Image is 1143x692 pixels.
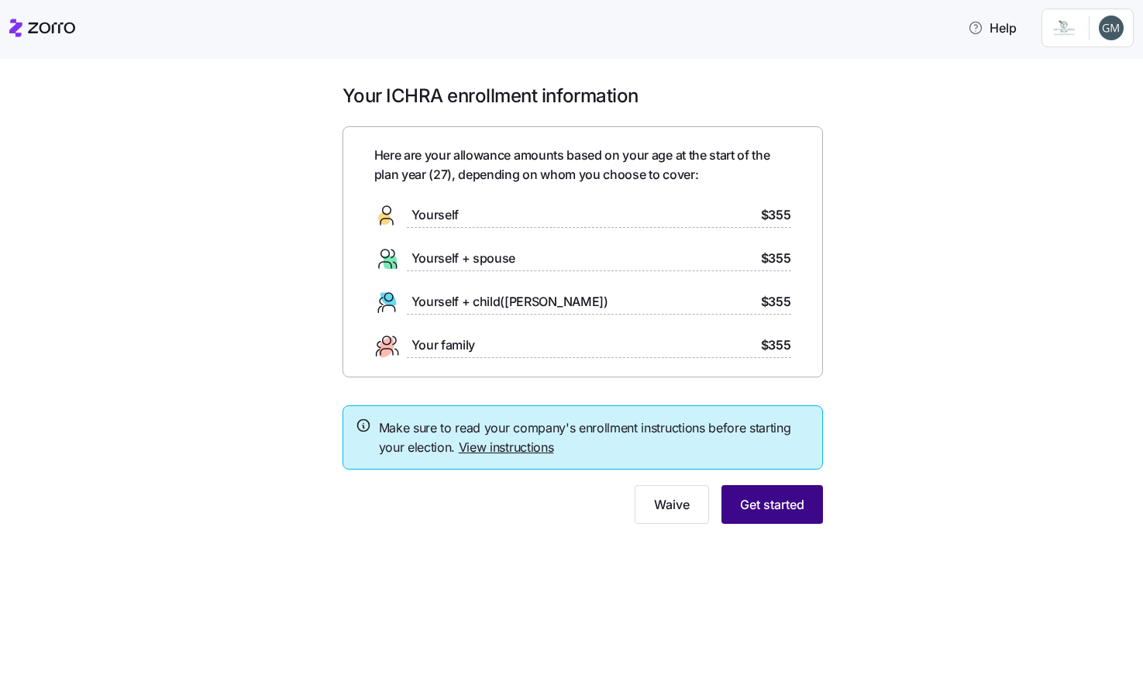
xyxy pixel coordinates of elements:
button: Get started [721,485,823,524]
span: Your family [411,336,475,355]
span: Help [968,19,1017,37]
span: $355 [761,336,791,355]
span: Yourself + child([PERSON_NAME]) [411,292,608,312]
button: Help [955,12,1029,43]
a: View instructions [459,439,554,455]
span: Waive [654,495,690,514]
h1: Your ICHRA enrollment information [343,84,823,108]
span: $355 [761,205,791,225]
span: Yourself + spouse [411,249,516,268]
span: Get started [740,495,804,514]
span: Here are your allowance amounts based on your age at the start of the plan year ( 27 ), depending... [374,146,791,184]
img: Employer logo [1052,19,1076,37]
span: Make sure to read your company's enrollment instructions before starting your election. [379,418,810,457]
img: b3b77964001ae6a0ec4fda0aea684601 [1099,15,1124,40]
span: $355 [761,292,791,312]
button: Waive [635,485,709,524]
span: Yourself [411,205,459,225]
span: $355 [761,249,791,268]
